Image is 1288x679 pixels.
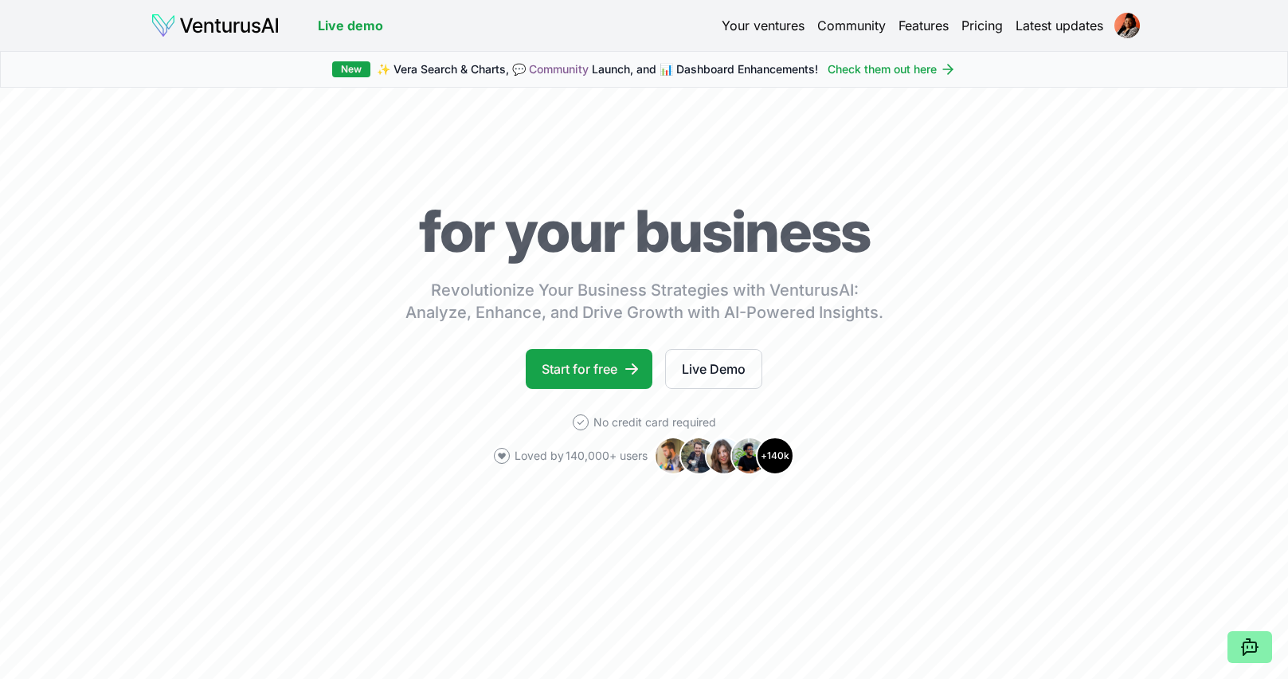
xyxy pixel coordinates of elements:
img: Avatar 2 [679,437,718,475]
a: Live Demo [665,349,762,389]
img: Avatar 4 [730,437,769,475]
img: Avatar 1 [654,437,692,475]
a: Start for free [526,349,652,389]
img: Avatar 3 [705,437,743,475]
a: Features [898,16,949,35]
div: New [332,61,370,77]
img: ALV-UjWf46TW2bqJaDE7PIVIySWmfCqFOq0DagnXXsC8H8JBLo4Mx6YFBC5p9vncqgxegbfhjoErqVIJ9ytmwUGpycgh9odoE... [1114,13,1140,38]
a: Check them out here [828,61,956,77]
span: ✨ Vera Search & Charts, 💬 Launch, and 📊 Dashboard Enhancements! [377,61,818,77]
a: Your ventures [722,16,805,35]
a: Community [529,62,589,76]
img: logo [151,13,280,38]
a: Community [817,16,886,35]
a: Latest updates [1016,16,1103,35]
a: Live demo [318,16,383,35]
a: Pricing [961,16,1003,35]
